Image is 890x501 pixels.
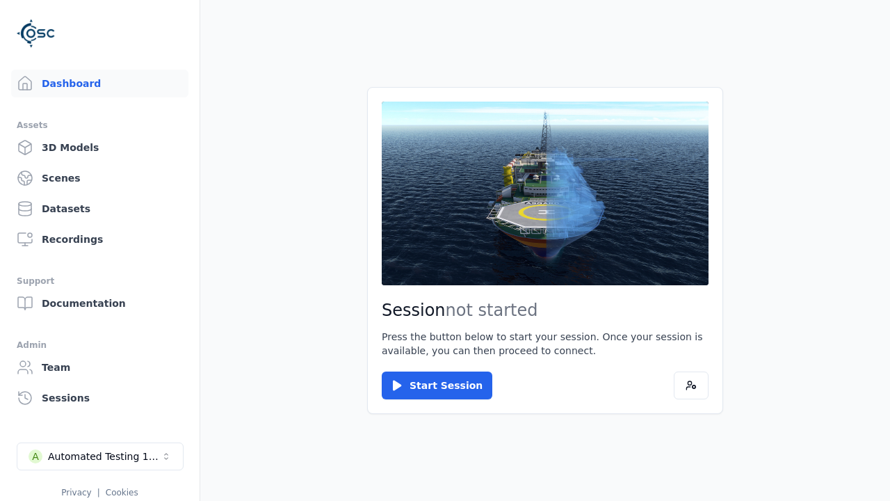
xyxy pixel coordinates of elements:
a: Team [11,353,188,381]
p: Press the button below to start your session. Once your session is available, you can then procee... [382,330,709,358]
a: Recordings [11,225,188,253]
a: Privacy [61,488,91,498]
div: Admin [17,337,183,353]
a: Documentation [11,289,188,317]
a: Sessions [11,384,188,412]
span: not started [446,301,538,320]
button: Start Session [382,372,492,399]
div: Automated Testing 1 - Playwright [48,450,161,463]
a: 3D Models [11,134,188,161]
h2: Session [382,299,709,321]
a: Cookies [106,488,138,498]
div: A [29,450,42,463]
button: Select a workspace [17,443,184,470]
span: | [97,488,100,498]
div: Support [17,273,183,289]
div: Assets [17,117,183,134]
a: Scenes [11,164,188,192]
a: Datasets [11,195,188,223]
a: Dashboard [11,70,188,97]
img: Logo [17,14,56,53]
